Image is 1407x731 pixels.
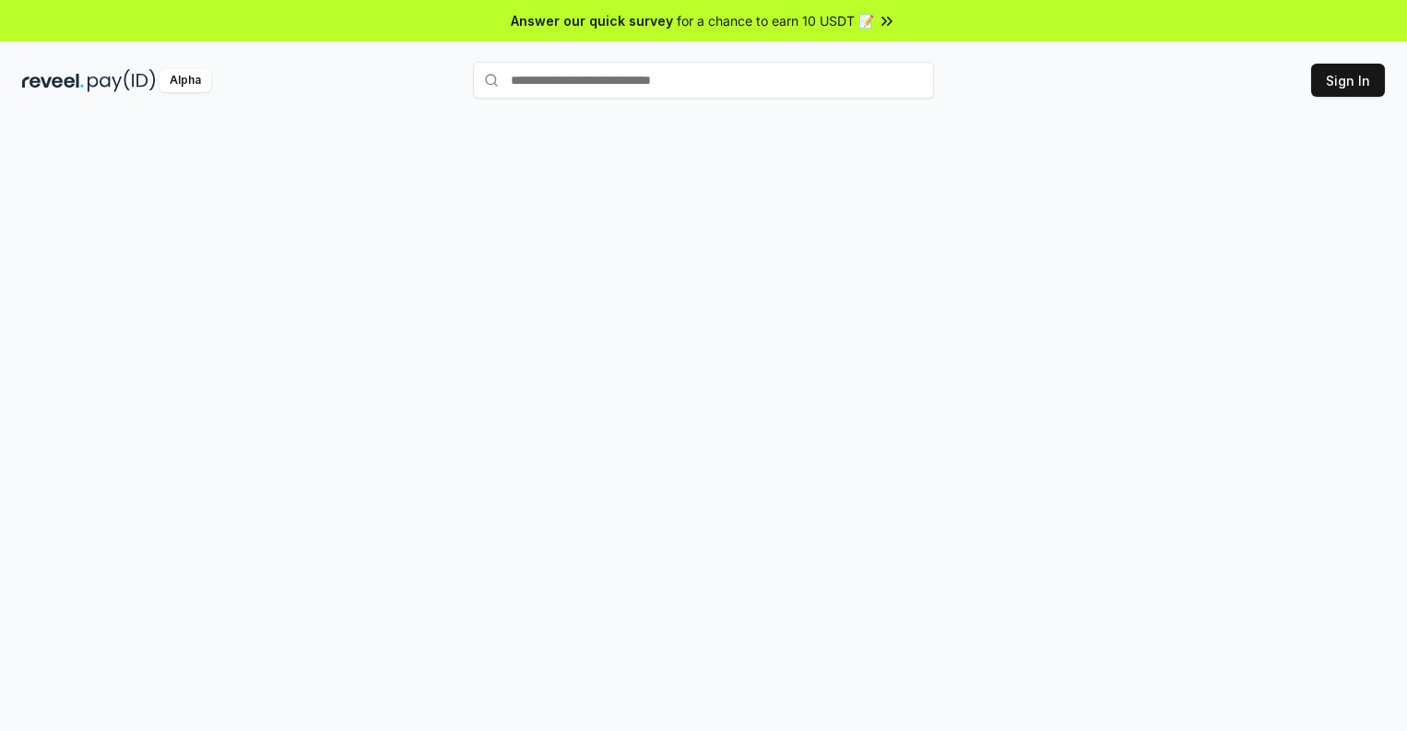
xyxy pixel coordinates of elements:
[22,69,84,92] img: reveel_dark
[511,11,673,30] span: Answer our quick survey
[1311,64,1385,97] button: Sign In
[88,69,156,92] img: pay_id
[677,11,874,30] span: for a chance to earn 10 USDT 📝
[160,69,211,92] div: Alpha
